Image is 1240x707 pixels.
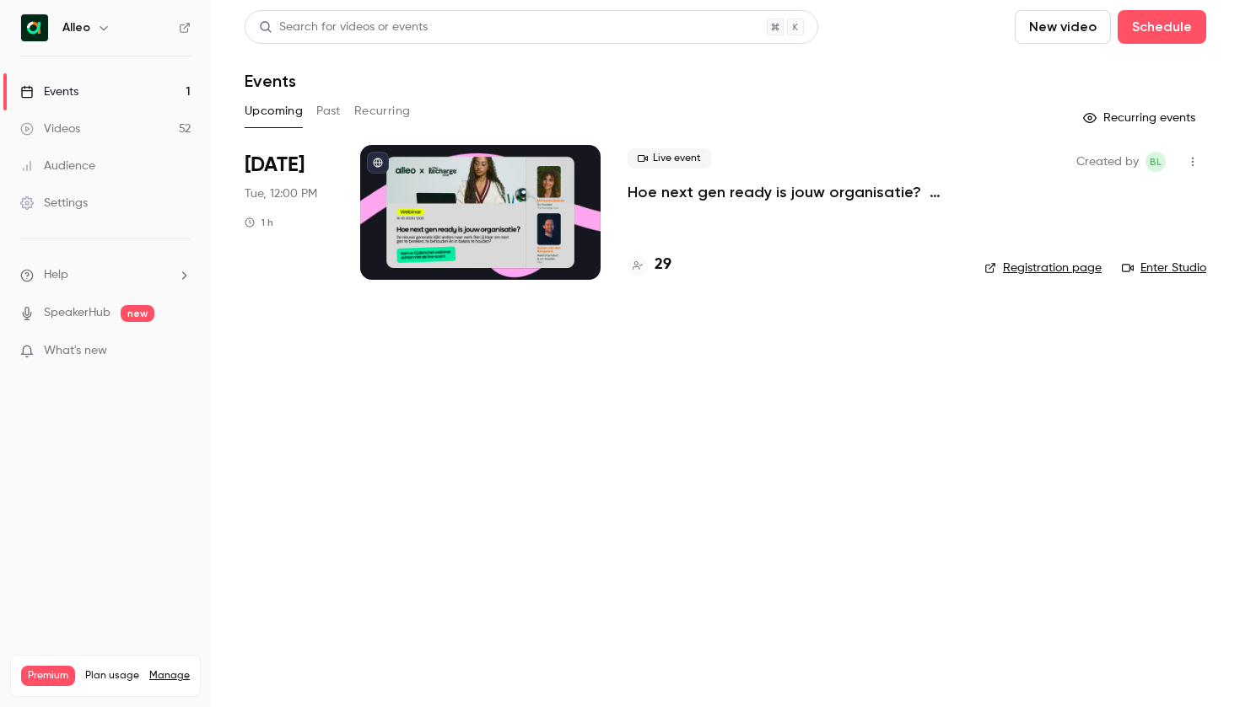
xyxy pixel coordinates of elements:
[1122,260,1206,276] a: Enter Studio
[20,83,78,100] div: Events
[245,185,317,202] span: Tue, 12:00 PM
[121,305,154,322] span: new
[149,669,190,683] a: Manage
[44,266,68,284] span: Help
[85,669,139,683] span: Plan usage
[1076,104,1206,131] button: Recurring events
[245,145,333,280] div: Oct 14 Tue, 12:00 PM (Europe/Amsterdam)
[245,71,296,91] h1: Events
[21,14,48,41] img: Alleo
[354,98,411,125] button: Recurring
[20,266,191,284] li: help-dropdown-opener
[62,19,90,36] h6: Alleo
[1015,10,1111,44] button: New video
[628,148,711,169] span: Live event
[44,342,107,360] span: What's new
[655,254,671,276] h4: 29
[44,304,111,322] a: SpeakerHub
[316,98,341,125] button: Past
[245,152,305,179] span: [DATE]
[170,344,191,359] iframe: Noticeable Trigger
[984,260,1102,276] a: Registration page
[20,158,95,174] div: Audience
[245,98,303,125] button: Upcoming
[1076,152,1139,172] span: Created by
[628,254,671,276] a: 29
[628,182,957,202] a: Hoe next gen ready is jouw organisatie? Alleo x The Recharge Club
[259,19,428,36] div: Search for videos or events
[20,121,80,137] div: Videos
[21,666,75,686] span: Premium
[1150,152,1162,172] span: BL
[1146,152,1166,172] span: Bernice Lohr
[20,195,88,212] div: Settings
[1118,10,1206,44] button: Schedule
[245,216,273,229] div: 1 h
